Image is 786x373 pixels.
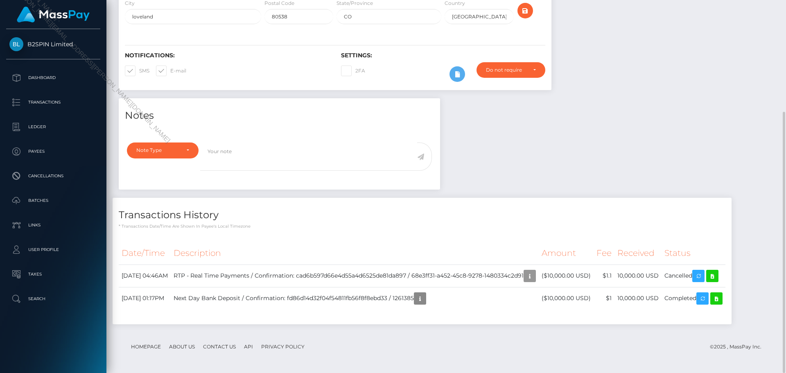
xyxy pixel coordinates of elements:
[119,287,171,310] td: [DATE] 01:17PM
[125,109,434,123] h4: Notes
[614,287,662,310] td: 10,000.00 USD
[119,208,725,222] h4: Transactions History
[6,166,100,186] a: Cancellations
[258,340,308,353] a: Privacy Policy
[477,62,545,78] button: Do not require
[9,268,97,280] p: Taxes
[539,287,594,310] td: ($10,000.00 USD)
[662,264,725,287] td: Cancelled
[9,194,97,207] p: Batches
[9,170,97,182] p: Cancellations
[594,287,614,310] td: $1
[17,7,90,23] img: MassPay Logo
[662,242,725,264] th: Status
[6,190,100,211] a: Batches
[241,340,256,353] a: API
[166,340,198,353] a: About Us
[9,72,97,84] p: Dashboard
[6,215,100,235] a: Links
[341,66,365,76] label: 2FA
[127,142,199,158] button: Note Type
[171,287,539,310] td: Next Day Bank Deposit / Confirmation: fd86d14d32f04f54811fb56f8f8ebd33 / 1261385
[594,242,614,264] th: Fee
[6,117,100,137] a: Ledger
[119,242,171,264] th: Date/Time
[171,264,539,287] td: RTP - Real Time Payments / Confirmation: cad6b597d66e4d55a4d6525de81da897 / 68e3ff31-a452-45c8-92...
[9,37,23,51] img: B2SPIN Limited
[9,293,97,305] p: Search
[9,121,97,133] p: Ledger
[156,66,186,76] label: E-mail
[119,223,725,229] p: * Transactions date/time are shown in payee's local timezone
[6,264,100,285] a: Taxes
[119,264,171,287] td: [DATE] 04:46AM
[662,287,725,310] td: Completed
[6,141,100,162] a: Payees
[614,264,662,287] td: 10,000.00 USD
[486,67,526,73] div: Do not require
[171,242,539,264] th: Description
[614,242,662,264] th: Received
[128,340,164,353] a: Homepage
[6,68,100,88] a: Dashboard
[9,145,97,158] p: Payees
[136,147,180,154] div: Note Type
[125,52,329,59] h6: Notifications:
[125,66,149,76] label: SMS
[539,264,594,287] td: ($10,000.00 USD)
[341,52,545,59] h6: Settings:
[9,244,97,256] p: User Profile
[594,264,614,287] td: $1.1
[539,242,594,264] th: Amount
[6,92,100,113] a: Transactions
[6,41,100,48] span: B2SPIN Limited
[200,340,239,353] a: Contact Us
[9,219,97,231] p: Links
[6,240,100,260] a: User Profile
[6,289,100,309] a: Search
[710,342,768,351] div: © 2025 , MassPay Inc.
[9,96,97,109] p: Transactions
